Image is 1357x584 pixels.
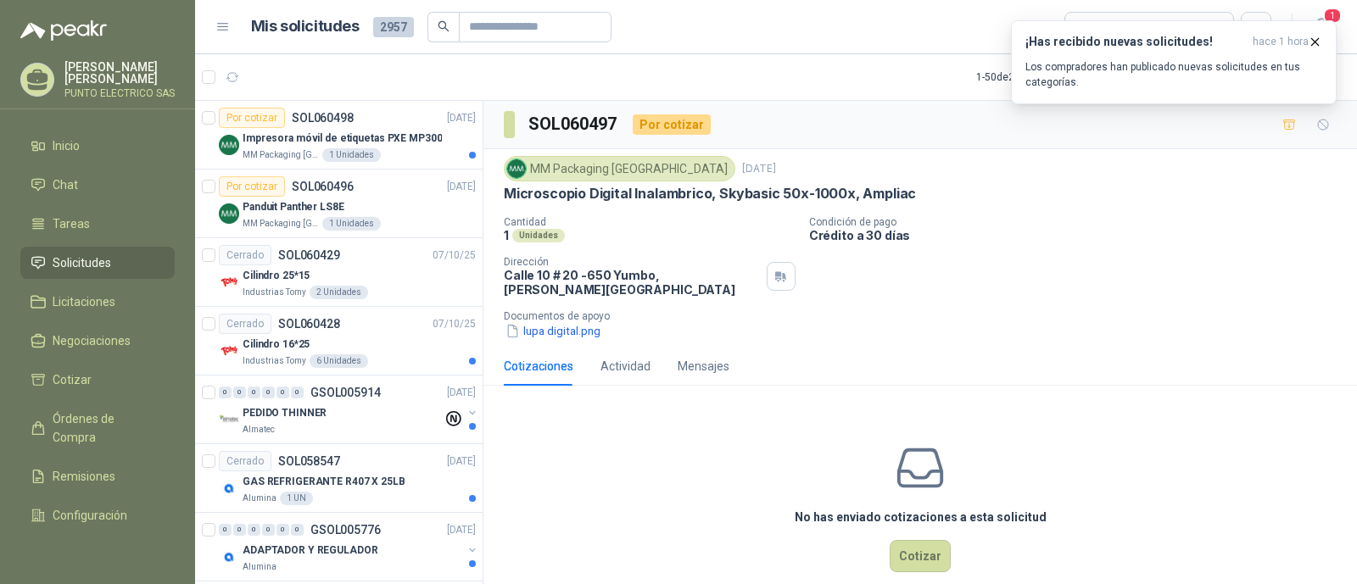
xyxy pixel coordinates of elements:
img: Company Logo [219,341,239,361]
p: PUNTO ELECTRICO SAS [64,88,175,98]
span: 1 [1323,8,1342,24]
p: MM Packaging [GEOGRAPHIC_DATA] [243,217,319,231]
p: [DATE] [447,179,476,195]
div: Por cotizar [633,114,711,135]
p: PEDIDO THINNER [243,405,327,421]
h3: ¡Has recibido nuevas solicitudes! [1025,35,1246,49]
h3: No has enviado cotizaciones a esta solicitud [795,508,1047,526]
a: 0 0 0 0 0 0 GSOL005776[DATE] Company LogoADAPTADOR Y REGULADORAlumina [219,520,479,574]
p: Los compradores han publicado nuevas solicitudes en tus categorías. [1025,59,1322,90]
a: CerradoSOL06042907/10/25 Company LogoCilindro 25*15Industrias Tomy2 Unidades [195,238,483,307]
div: 0 [291,524,304,536]
div: Cerrado [219,245,271,265]
a: Manuales y ayuda [20,538,175,570]
div: 6 Unidades [310,354,368,368]
p: GAS REFRIGERANTE R407 X 25LB [243,474,405,490]
p: Alumina [243,560,276,574]
p: [DATE] [742,161,776,177]
div: Cotizaciones [504,357,573,375]
p: Microscopio Digital Inalambrico, Skybasic 50x-1000x, Ampliac [504,185,916,203]
span: Configuración [53,506,127,525]
p: [PERSON_NAME] [PERSON_NAME] [64,61,175,85]
div: 0 [248,387,260,398]
div: 0 [219,524,232,536]
a: CerradoSOL058547[DATE] Company LogoGAS REFRIGERANTE R407 X 25LBAlumina1 UN [195,444,483,513]
img: Logo peakr [20,20,107,41]
p: Calle 10 # 20 -650 Yumbo , [PERSON_NAME][GEOGRAPHIC_DATA] [504,268,760,297]
p: [DATE] [447,522,476,538]
p: Condición de pago [809,216,1350,228]
div: 0 [233,387,246,398]
a: Licitaciones [20,286,175,318]
span: Órdenes de Compra [53,409,159,447]
p: SOL060498 [292,112,354,124]
a: Cotizar [20,364,175,396]
img: Company Logo [219,409,239,430]
div: 0 [233,524,246,536]
a: Negociaciones [20,325,175,357]
p: 07/10/25 [433,248,476,264]
p: Industrias Tomy [243,286,306,299]
div: MM Packaging [GEOGRAPHIC_DATA] [504,156,735,181]
p: Cilindro 25*15 [243,268,310,284]
div: 0 [291,387,304,398]
p: SOL058547 [278,455,340,467]
p: Almatec [243,423,275,437]
div: 1 Unidades [322,148,381,162]
p: GSOL005776 [310,524,381,536]
p: SOL060496 [292,181,354,192]
img: Company Logo [507,159,526,178]
p: Cilindro 16*25 [243,336,310,353]
span: hace 1 hora [1253,35,1309,49]
img: Company Logo [219,135,239,155]
div: 0 [276,387,289,398]
span: Solicitudes [53,253,111,272]
a: Tareas [20,208,175,240]
a: Por cotizarSOL060498[DATE] Company LogoImpresora móvil de etiquetas PXE MP300MM Packaging [GEOGRA... [195,101,483,170]
h1: Mis solicitudes [251,14,360,39]
p: [DATE] [447,453,476,470]
span: Inicio [53,136,80,155]
p: [DATE] [447,110,476,126]
div: 0 [248,524,260,536]
p: ADAPTADOR Y REGULADOR [243,542,377,559]
a: Chat [20,169,175,201]
span: Licitaciones [53,292,115,311]
span: Cotizar [53,370,92,389]
img: Company Logo [219,203,239,224]
a: Inicio [20,130,175,162]
p: Industrias Tomy [243,354,306,368]
a: CerradoSOL06042807/10/25 Company LogoCilindro 16*25Industrias Tomy6 Unidades [195,307,483,375]
div: Todas [1075,18,1111,36]
a: 0 0 0 0 0 0 GSOL005914[DATE] Company LogoPEDIDO THINNERAlmatec [219,382,479,437]
p: Impresora móvil de etiquetas PXE MP300 [243,131,442,147]
span: 2957 [373,17,414,37]
img: Company Logo [219,478,239,498]
div: Actividad [600,357,651,375]
p: Cantidad [504,216,796,228]
p: GSOL005914 [310,387,381,398]
p: 07/10/25 [433,316,476,332]
div: Por cotizar [219,108,285,128]
img: Company Logo [219,547,239,567]
button: Cotizar [890,540,951,572]
span: Remisiones [53,467,115,486]
div: 0 [276,524,289,536]
span: Tareas [53,214,90,233]
p: Crédito a 30 días [809,228,1350,242]
p: 1 [504,228,509,242]
p: SOL060429 [278,249,340,261]
p: Documentos de apoyo [504,310,1350,322]
div: Cerrado [219,314,271,334]
div: Unidades [512,229,565,242]
div: Mensajes [678,357,729,375]
div: Por cotizar [219,176,285,197]
div: 0 [219,387,232,398]
p: SOL060428 [278,318,340,330]
p: Dirección [504,256,760,268]
a: Remisiones [20,460,175,492]
div: Cerrado [219,451,271,471]
a: Por cotizarSOL060496[DATE] Company LogoPanduit Panther LS8EMM Packaging [GEOGRAPHIC_DATA]1 Unidades [195,170,483,238]
a: Configuración [20,499,175,531]
button: ¡Has recibido nuevas solicitudes!hace 1 hora Los compradores han publicado nuevas solicitudes en ... [1011,20,1337,104]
